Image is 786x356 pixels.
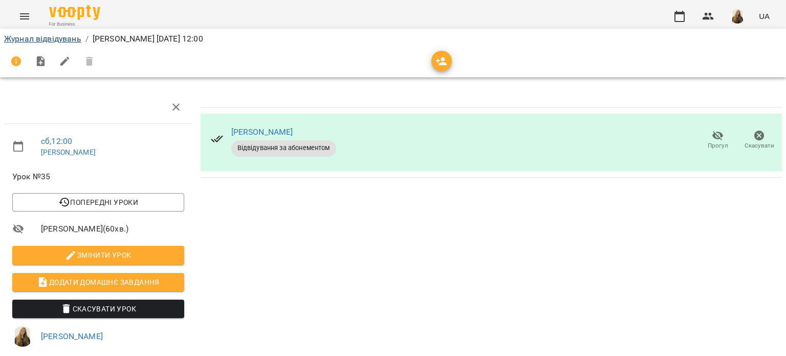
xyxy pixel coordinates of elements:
[231,143,336,153] span: Відвідування за абонементом
[708,141,728,150] span: Прогул
[755,7,774,26] button: UA
[730,9,745,24] img: e6d74434a37294e684abaaa8ba944af6.png
[41,223,184,235] span: [PERSON_NAME] ( 60 хв. )
[12,246,184,264] button: Змінити урок
[49,21,100,28] span: For Business
[20,276,176,288] span: Додати домашнє завдання
[20,249,176,261] span: Змінити урок
[20,303,176,315] span: Скасувати Урок
[20,196,176,208] span: Попередні уроки
[697,126,738,155] button: Прогул
[745,141,774,150] span: Скасувати
[4,34,81,44] a: Журнал відвідувань
[49,5,100,20] img: Voopty Logo
[759,11,770,22] span: UA
[41,136,72,146] a: сб , 12:00
[93,33,203,45] p: [PERSON_NAME] [DATE] 12:00
[12,171,184,183] span: Урок №35
[231,127,293,137] a: [PERSON_NAME]
[4,33,782,45] nav: breadcrumb
[738,126,780,155] button: Скасувати
[85,33,89,45] li: /
[12,300,184,318] button: Скасувати Урок
[12,4,37,29] button: Menu
[12,193,184,212] button: Попередні уроки
[41,331,103,341] a: [PERSON_NAME]
[12,273,184,291] button: Додати домашнє завдання
[41,148,96,156] a: [PERSON_NAME]
[12,326,33,347] img: e6d74434a37294e684abaaa8ba944af6.png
